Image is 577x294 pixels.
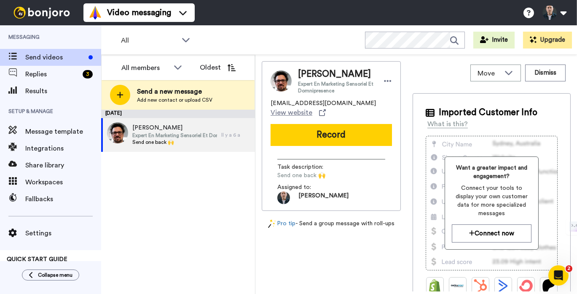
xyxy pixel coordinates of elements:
button: Invite [473,32,515,49]
span: [PERSON_NAME] [298,68,375,81]
span: Settings [25,228,101,238]
div: [DATE] [101,110,255,118]
span: Task description : [277,163,336,171]
span: [PERSON_NAME] [132,124,217,132]
a: Pro tip [268,219,296,228]
span: Send videos [25,52,85,62]
span: QUICK START GUIDE [7,256,67,262]
div: All members [121,63,169,73]
span: Connect your tools to display your own customer data for more specialized messages [452,184,531,218]
span: Assigned to: [277,183,336,192]
div: Il y a 6 a [221,132,251,138]
span: Replies [25,69,79,79]
img: vm-color.svg [89,6,102,19]
img: Ontraport [451,279,464,293]
span: All [121,35,177,46]
span: Move [478,68,500,78]
span: Send one back 🙌 [277,171,357,180]
span: Want a greater impact and engagement? [452,164,531,181]
span: Collapse menu [38,272,72,278]
span: Share library [25,160,101,170]
img: 90635516-e497-47c5-b52b-f0ccdc201c4e [107,122,128,143]
div: - Send a group message with roll-ups [262,219,401,228]
button: Collapse menu [22,270,79,281]
img: bj-logo-header-white.svg [10,7,73,19]
img: Hubspot [474,279,487,293]
button: Oldest [193,59,242,76]
a: View website [271,108,326,118]
span: [PERSON_NAME] [298,192,349,204]
button: Record [271,124,392,146]
button: Upgrade [523,32,572,49]
iframe: Intercom live chat [548,265,569,286]
span: Video messaging [107,7,171,19]
button: Dismiss [525,65,566,81]
span: Integrations [25,143,101,154]
div: 3 [83,70,93,78]
span: Add new contact or upload CSV [137,97,212,103]
img: Shopify [428,279,442,293]
span: Fallbacks [25,194,101,204]
button: Connect now [452,224,531,243]
div: What is this? [427,119,468,129]
span: Expert En Marketing Sensoriel Et Domnipresence [132,132,217,139]
span: Message template [25,127,101,137]
img: Patreon [542,279,556,293]
span: Send a new message [137,86,212,97]
span: 2 [566,265,572,272]
span: Workspaces [25,177,101,187]
span: Expert En Marketing Sensoriel Et Domnipresence [298,81,375,94]
span: [EMAIL_ADDRESS][DOMAIN_NAME] [271,99,376,108]
img: ActiveCampaign [496,279,510,293]
img: magic-wand.svg [268,219,276,228]
span: Results [25,86,101,96]
span: Imported Customer Info [439,106,537,119]
span: View website [271,108,312,118]
img: ConvertKit [519,279,533,293]
span: Send one back 🙌 [132,139,217,146]
img: Image of Marco Bernard [271,70,292,92]
img: AAuE7mDntgi5VWupLlDalevFtjfT7AtHPs_dmAQ8tFj4bA [277,192,290,204]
